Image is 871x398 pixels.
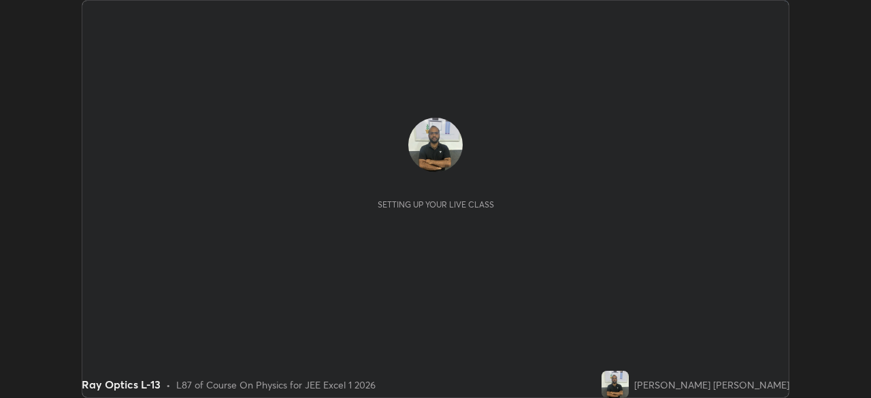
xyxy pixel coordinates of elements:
[408,118,463,172] img: e04d73a994264d18b7f449a5a63260c4.jpg
[166,378,171,392] div: •
[602,371,629,398] img: e04d73a994264d18b7f449a5a63260c4.jpg
[378,199,494,210] div: Setting up your live class
[176,378,376,392] div: L87 of Course On Physics for JEE Excel 1 2026
[634,378,789,392] div: [PERSON_NAME] [PERSON_NAME]
[82,376,161,393] div: Ray Optics L-13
